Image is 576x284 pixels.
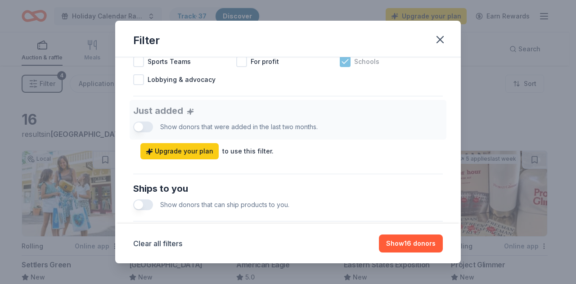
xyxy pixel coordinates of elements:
span: Sports Teams [148,56,191,67]
div: Ships to you [133,181,443,196]
button: Clear all filters [133,238,182,249]
div: Filter [133,33,160,48]
span: Schools [354,56,379,67]
a: Upgrade your plan [140,143,219,159]
span: Show donors that can ship products to you. [160,201,289,208]
button: Show16 donors [379,234,443,252]
span: For profit [251,56,279,67]
div: to use this filter. [222,146,274,157]
span: Lobbying & advocacy [148,74,216,85]
span: Upgrade your plan [146,146,213,157]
